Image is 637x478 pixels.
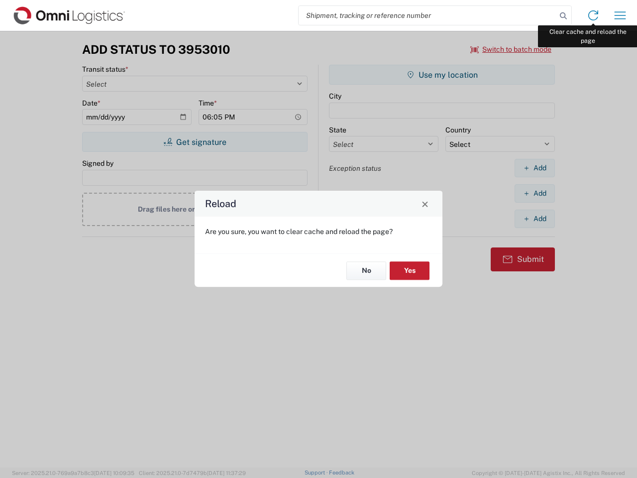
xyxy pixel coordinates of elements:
h4: Reload [205,197,236,211]
p: Are you sure, you want to clear cache and reload the page? [205,227,432,236]
button: Close [418,197,432,211]
button: No [346,261,386,280]
input: Shipment, tracking or reference number [299,6,556,25]
button: Yes [390,261,429,280]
